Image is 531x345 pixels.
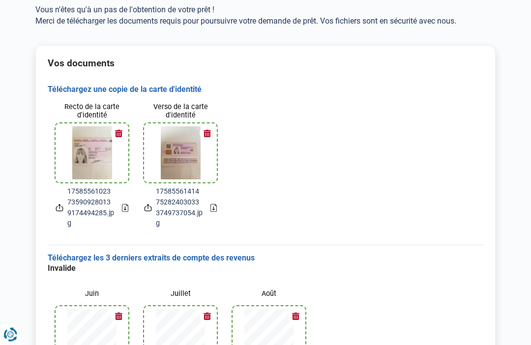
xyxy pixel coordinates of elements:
[72,127,112,180] img: idCard1File
[122,204,128,212] a: Download
[144,286,217,303] label: Juillet
[48,85,483,95] h3: Téléchargez une copie de la carte d'identité
[48,264,313,274] div: Invalide
[144,103,217,120] label: Verso de la carte d'identité
[56,286,128,303] label: Juin
[48,254,483,264] h3: Téléchargez les 3 derniers extraits de compte des revenus
[48,58,483,69] h2: Vos documents
[67,187,114,229] span: 17585561023735909280139174494285.jpg
[35,5,496,15] p: Vous n'êtes qu'à un pas de l'obtention de votre prêt !
[233,286,305,303] label: Août
[161,127,201,180] img: idCard2File
[35,17,496,26] p: Merci de télécharger les documents requis pour poursuivre votre demande de prêt. Vos fichiers son...
[210,204,217,212] a: Download
[56,103,128,120] label: Recto de la carte d'identité
[156,187,203,229] span: 17585561414752824030333749737054.jpg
